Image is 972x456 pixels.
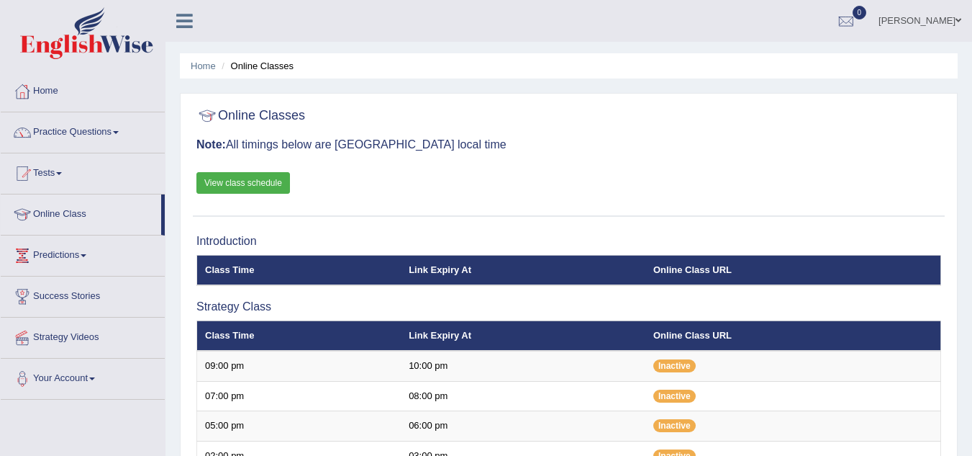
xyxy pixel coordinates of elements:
td: 09:00 pm [197,351,401,381]
a: Your Account [1,359,165,395]
a: Strategy Videos [1,318,165,354]
li: Online Classes [218,59,294,73]
a: Success Stories [1,277,165,313]
td: 10:00 pm [401,351,645,381]
a: View class schedule [196,172,290,194]
td: 05:00 pm [197,411,401,442]
td: 06:00 pm [401,411,645,442]
h3: Introduction [196,235,941,248]
a: Practice Questions [1,112,165,148]
span: Inactive [653,359,696,372]
h3: Strategy Class [196,300,941,313]
th: Class Time [197,321,401,351]
th: Link Expiry At [401,255,645,285]
th: Online Class URL [645,321,941,351]
a: Home [1,71,165,107]
span: Inactive [653,390,696,403]
a: Home [191,61,216,71]
span: Inactive [653,419,696,432]
b: Note: [196,138,226,151]
a: Tests [1,153,165,189]
a: Predictions [1,236,165,272]
a: Online Class [1,195,161,231]
h3: All timings below are [GEOGRAPHIC_DATA] local time [196,138,941,151]
td: 07:00 pm [197,381,401,411]
td: 08:00 pm [401,381,645,411]
th: Link Expiry At [401,321,645,351]
span: 0 [853,6,867,19]
th: Online Class URL [645,255,941,285]
th: Class Time [197,255,401,285]
h2: Online Classes [196,105,305,127]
